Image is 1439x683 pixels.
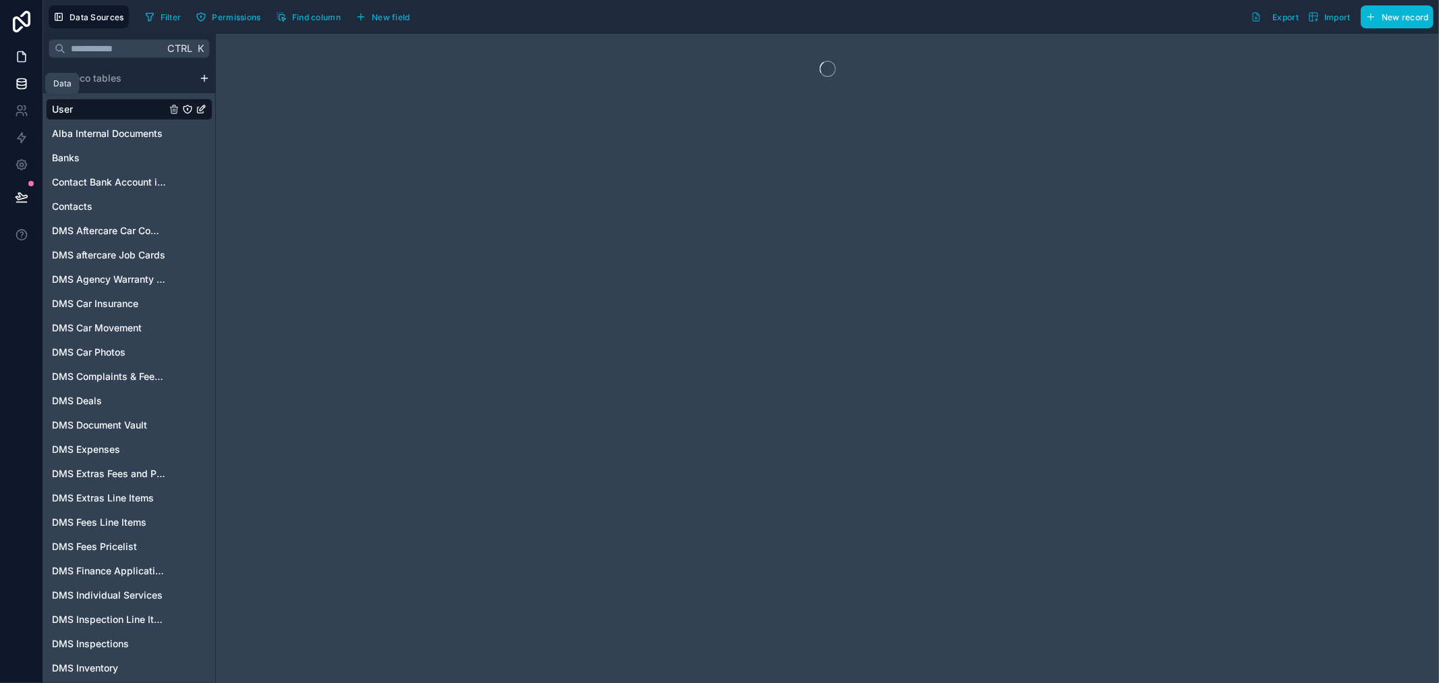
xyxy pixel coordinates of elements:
span: DMS Inspection Line Items [52,613,166,626]
div: DMS Fees Pricelist [46,536,213,557]
span: Contacts [52,200,92,213]
span: Alba Internal Documents [52,127,163,140]
div: DMS Finance Applications [46,560,213,582]
div: DMS Inspection Line Items [46,609,213,630]
div: DMS Deals [46,390,213,412]
span: Ctrl [166,40,194,57]
span: Contact Bank Account information [52,175,166,189]
span: Find column [292,12,341,22]
button: Filter [140,7,186,27]
div: DMS Inspections [46,633,213,655]
button: Import [1303,5,1355,28]
div: Data [53,78,72,89]
div: DMS Complaints & Feedback [46,366,213,387]
span: K [196,44,205,53]
span: DMS Expenses [52,443,120,456]
div: DMS aftercare Job Cards [46,244,213,266]
button: Permissions [191,7,265,27]
span: DMS aftercare Job Cards [52,248,165,262]
a: Permissions [191,7,271,27]
span: DMS Agency Warranty & Service Contract Validity [52,273,166,286]
span: DMS Car Movement [52,321,142,335]
button: New field [351,7,415,27]
span: DMS Fees Line Items [52,516,146,529]
span: DMS Extras Fees and Prices [52,467,166,481]
div: Contact Bank Account information [46,171,213,193]
span: Export [1272,12,1299,22]
span: DMS Individual Services [52,589,163,602]
div: DMS Inventory [46,657,213,679]
span: User [52,103,73,116]
div: Contacts [46,196,213,217]
div: DMS Agency Warranty & Service Contract Validity [46,269,213,290]
div: DMS Car Insurance [46,293,213,315]
div: DMS Car Photos [46,341,213,363]
button: Find column [271,7,345,27]
span: DMS Car Photos [52,346,125,359]
button: Noloco tables [46,69,194,88]
span: Data Sources [69,12,124,22]
span: DMS Fees Pricelist [52,540,137,553]
div: DMS Extras Fees and Prices [46,463,213,485]
span: DMS Inspections [52,637,129,651]
div: DMS Document Vault [46,414,213,436]
span: DMS Inventory [52,661,118,675]
a: New record [1355,5,1434,28]
span: Import [1324,12,1351,22]
span: DMS Car Insurance [52,297,138,310]
div: scrollable content [43,63,215,682]
div: Alba Internal Documents [46,123,213,144]
span: Permissions [212,12,260,22]
button: Export [1246,5,1303,28]
div: DMS Aftercare Car Complaints [46,220,213,242]
span: DMS Extras Line Items [52,491,154,505]
div: DMS Individual Services [46,584,213,606]
span: New record [1382,12,1429,22]
span: DMS Complaints & Feedback [52,370,166,383]
button: Data Sources [49,5,129,28]
span: Banks [52,151,80,165]
span: DMS Deals [52,394,102,408]
div: DMS Extras Line Items [46,487,213,509]
span: Filter [161,12,181,22]
span: New field [372,12,410,22]
div: DMS Car Movement [46,317,213,339]
span: DMS Finance Applications [52,564,166,578]
button: New record [1361,5,1434,28]
div: DMS Fees Line Items [46,512,213,533]
div: DMS Expenses [46,439,213,460]
div: User [46,99,213,120]
span: DMS Aftercare Car Complaints [52,224,166,238]
div: Banks [46,147,213,169]
span: Noloco tables [59,72,121,85]
span: DMS Document Vault [52,418,147,432]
